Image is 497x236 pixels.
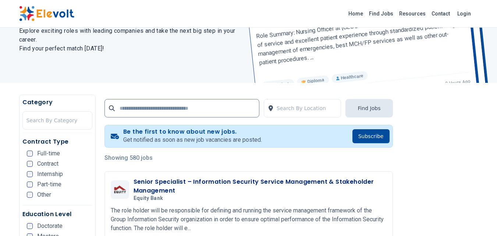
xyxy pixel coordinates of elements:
[123,135,262,144] p: Get notified as soon as new job vacancies are posted.
[37,192,51,198] span: Other
[27,171,33,177] input: Internship
[27,151,33,156] input: Full-time
[22,210,92,219] h5: Education Level
[345,8,366,20] a: Home
[453,6,475,21] a: Login
[352,129,390,143] button: Subscribe
[19,6,74,21] img: Elevolt
[37,161,58,167] span: Contract
[37,171,63,177] span: Internship
[37,151,60,156] span: Full-time
[27,223,33,229] input: Doctorate
[134,177,387,195] h3: Senior Specialist – Information Security Service Management & Stakeholder Management
[27,182,33,187] input: Part-time
[104,154,393,162] p: Showing 580 jobs
[22,98,92,107] h5: Category
[19,27,240,53] h2: Explore exciting roles with leading companies and take the next big step in your career. Find you...
[429,8,453,20] a: Contact
[37,223,63,229] span: Doctorate
[396,8,429,20] a: Resources
[37,182,61,187] span: Part-time
[27,192,33,198] input: Other
[345,99,393,117] button: Find Jobs
[134,195,163,202] span: Equity Bank
[113,184,127,195] img: Equity Bank
[460,201,497,236] iframe: Chat Widget
[366,8,396,20] a: Find Jobs
[111,206,387,233] p: The role holder will be responsible for defining and running the service management framework of ...
[22,137,92,146] h5: Contract Type
[27,161,33,167] input: Contract
[123,128,262,135] h4: Be the first to know about new jobs.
